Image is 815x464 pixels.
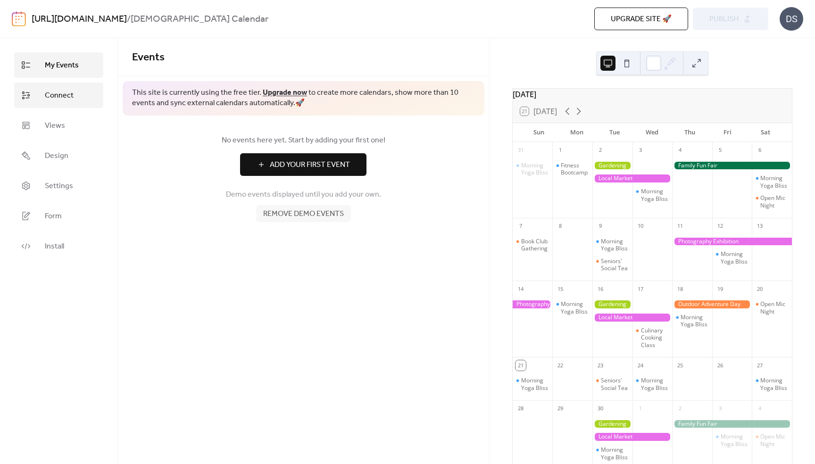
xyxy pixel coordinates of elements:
div: Culinary Cooking Class [632,327,673,349]
b: / [127,10,131,28]
div: Gardening Workshop [592,420,632,428]
div: Morning Yoga Bliss [632,377,673,391]
div: Morning Yoga Bliss [760,174,788,189]
a: My Events [14,52,103,78]
div: 29 [555,404,566,414]
div: Photography Exhibition [672,238,792,246]
div: Family Fun Fair [672,162,792,170]
div: 9 [595,221,606,232]
span: Events [132,47,165,68]
div: 22 [555,360,566,371]
div: Seniors' Social Tea [592,377,632,391]
div: Seniors' Social Tea [601,377,629,391]
div: Morning Yoga Bliss [601,446,629,461]
div: Outdoor Adventure Day [672,300,752,308]
div: Wed [633,123,671,142]
div: Morning Yoga Bliss [641,188,669,202]
span: Settings [45,181,73,192]
div: Family Fun Fair [672,420,792,428]
div: 13 [755,221,765,232]
span: Demo events displayed until you add your own. [226,189,381,200]
a: Upgrade now [263,85,307,100]
div: Gardening Workshop [592,162,632,170]
div: Morning Yoga Bliss [672,314,712,328]
a: Add Your First Event [132,153,475,176]
span: Install [45,241,64,252]
div: 27 [755,360,765,371]
button: Add Your First Event [240,153,366,176]
div: 25 [675,360,685,371]
div: Morning Yoga Bliss [712,433,752,447]
div: 2 [595,145,606,156]
div: Sat [747,123,784,142]
div: Morning Yoga Bliss [601,238,629,252]
div: 5 [715,145,725,156]
div: Morning Yoga Bliss [513,377,553,391]
span: Design [45,150,68,162]
div: 3 [635,145,646,156]
a: Form [14,203,103,229]
div: Seniors' Social Tea [601,257,629,272]
button: Remove demo events [256,205,351,222]
div: 11 [675,221,685,232]
div: 8 [555,221,566,232]
div: Open Mic Night [760,300,788,315]
div: 24 [635,360,646,371]
div: 21 [516,360,526,371]
div: Local Market [592,433,672,441]
span: Upgrade site 🚀 [611,14,672,25]
div: Morning Yoga Bliss [721,433,748,447]
div: Local Market [592,174,672,182]
span: Remove demo events [263,208,344,220]
div: Morning Yoga Bliss [521,162,549,176]
div: Morning Yoga Bliss [632,188,673,202]
div: Local Market [592,314,672,322]
div: 17 [635,284,646,294]
div: Seniors' Social Tea [592,257,632,272]
div: Photography Exhibition [513,300,553,308]
div: 15 [555,284,566,294]
div: 6 [755,145,765,156]
div: Morning Yoga Bliss [752,377,792,391]
div: 26 [715,360,725,371]
a: Design [14,143,103,168]
img: logo [12,11,26,26]
div: 1 [635,404,646,414]
div: 31 [516,145,526,156]
div: 14 [516,284,526,294]
span: This site is currently using the free tier. to create more calendars, show more than 10 events an... [132,88,475,109]
div: Morning Yoga Bliss [552,300,592,315]
span: No events here yet. Start by adding your first one! [132,135,475,146]
a: [URL][DOMAIN_NAME] [32,10,127,28]
div: Fri [709,123,747,142]
span: Form [45,211,62,222]
a: Views [14,113,103,138]
div: Morning Yoga Bliss [752,174,792,189]
span: Connect [45,90,74,101]
div: 16 [595,284,606,294]
div: Mon [558,123,596,142]
button: Upgrade site 🚀 [594,8,688,30]
div: Tue [596,123,633,142]
div: Morning Yoga Bliss [721,250,748,265]
div: Morning Yoga Bliss [521,377,549,391]
div: Morning Yoga Bliss [681,314,708,328]
div: Book Club Gathering [513,238,553,252]
div: DS [780,7,803,31]
div: 7 [516,221,526,232]
div: 19 [715,284,725,294]
div: 12 [715,221,725,232]
div: [DATE] [513,89,792,100]
div: Morning Yoga Bliss [592,446,632,461]
div: 4 [755,404,765,414]
div: Open Mic Night [752,300,792,315]
div: Gardening Workshop [592,300,632,308]
div: Culinary Cooking Class [641,327,669,349]
div: Morning Yoga Bliss [641,377,669,391]
div: Morning Yoga Bliss [592,238,632,252]
div: 28 [516,404,526,414]
b: [DEMOGRAPHIC_DATA] Calendar [131,10,268,28]
a: Settings [14,173,103,199]
div: 20 [755,284,765,294]
span: Add Your First Event [270,159,350,171]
